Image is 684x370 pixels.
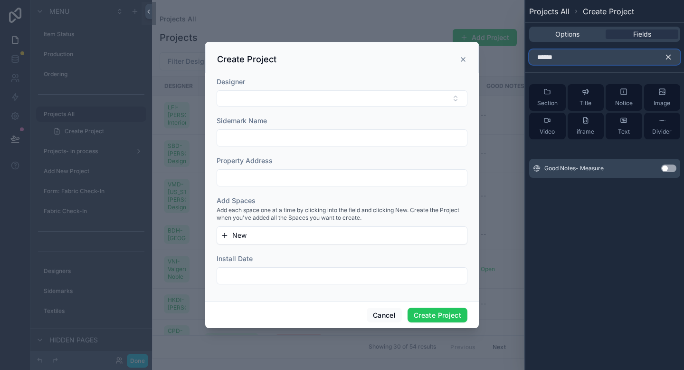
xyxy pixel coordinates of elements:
span: Title [579,99,591,107]
button: Select Button [217,90,467,107]
button: Title [568,84,604,111]
span: Options [555,29,579,39]
span: Video [540,128,555,136]
span: Good Notes- Measure [544,165,604,172]
span: Notice [615,99,633,107]
button: iframe [568,113,604,139]
span: iframe [577,128,594,136]
button: New [221,231,463,240]
span: Add Spaces [217,196,256,204]
span: Add each space one at a time by clicking into the field and clicking New. Create the Project when... [217,206,467,222]
span: New [232,231,247,240]
span: Fields [633,29,651,39]
span: Sidemark Name [217,117,267,125]
button: Create Project [408,308,467,323]
button: Text [606,113,642,139]
button: Section [529,84,566,111]
button: Image [644,84,681,111]
span: Divider [652,128,672,136]
button: Video [529,113,566,139]
span: Install Date [217,254,253,263]
button: Cancel [367,308,402,323]
button: Divider [644,113,681,139]
span: Designer [217,78,245,86]
span: Projects All [529,6,570,17]
span: Image [654,99,670,107]
span: Section [537,99,558,107]
span: Create Project [583,6,634,17]
button: Notice [606,84,642,111]
h3: Create Project [217,54,276,65]
span: Text [618,128,630,136]
span: Property Address [217,156,273,165]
